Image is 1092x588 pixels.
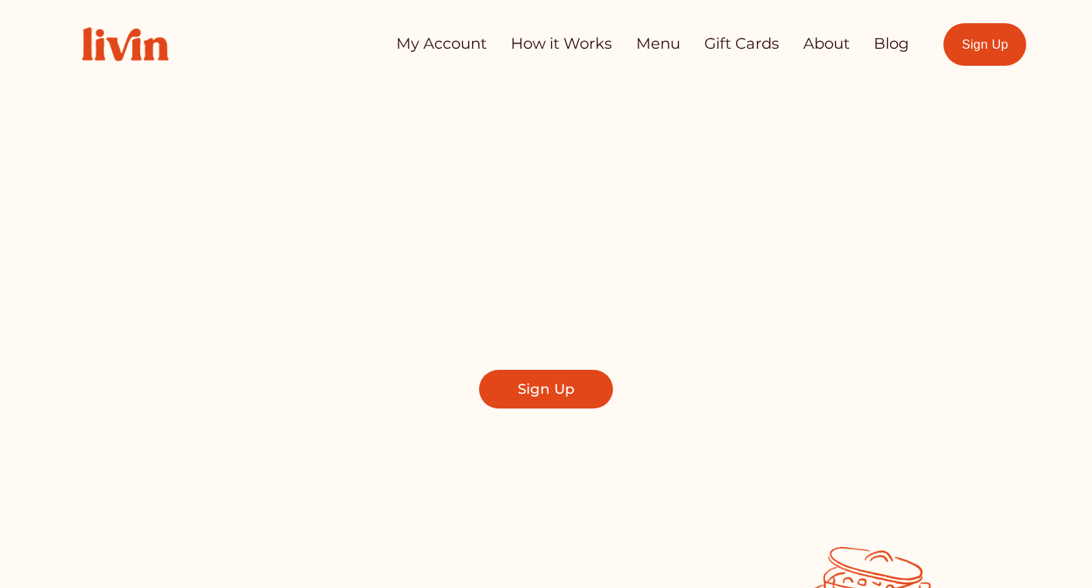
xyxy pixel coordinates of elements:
[943,23,1026,66] a: Sign Up
[396,29,487,59] a: My Account
[479,370,614,409] a: Sign Up
[704,29,779,59] a: Gift Cards
[874,29,909,59] a: Blog
[803,29,850,59] a: About
[295,274,797,340] span: Find a local chef who prepares customized, healthy meals in your kitchen
[229,177,863,250] span: Take Back Your Evenings
[511,29,612,59] a: How it Works
[66,11,185,77] img: Livin
[636,29,680,59] a: Menu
